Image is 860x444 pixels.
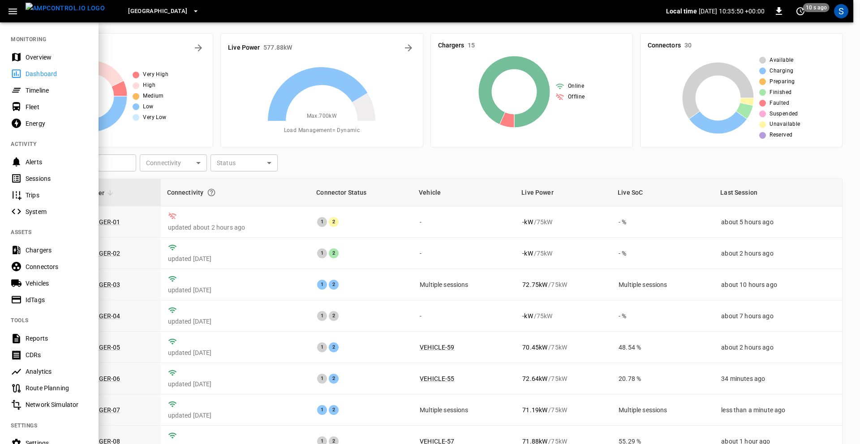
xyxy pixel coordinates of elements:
div: profile-icon [834,4,848,18]
div: Trips [26,191,88,200]
div: Fleet [26,102,88,111]
div: Connectors [26,262,88,271]
div: Sessions [26,174,88,183]
div: Timeline [26,86,88,95]
div: System [26,207,88,216]
button: set refresh interval [793,4,808,18]
div: CDRs [26,350,88,359]
div: Energy [26,119,88,128]
p: [DATE] 10:35:50 +00:00 [699,7,765,16]
div: Reports [26,334,88,343]
div: Dashboard [26,69,88,78]
div: Chargers [26,246,88,255]
span: 10 s ago [803,3,830,12]
div: Route Planning [26,384,88,393]
p: Local time [666,7,697,16]
span: [GEOGRAPHIC_DATA] [128,6,187,17]
div: IdTags [26,295,88,304]
div: Overview [26,53,88,62]
div: Analytics [26,367,88,376]
img: ampcontrol.io logo [26,3,105,14]
div: Vehicles [26,279,88,288]
div: Network Simulator [26,400,88,409]
div: Alerts [26,158,88,166]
